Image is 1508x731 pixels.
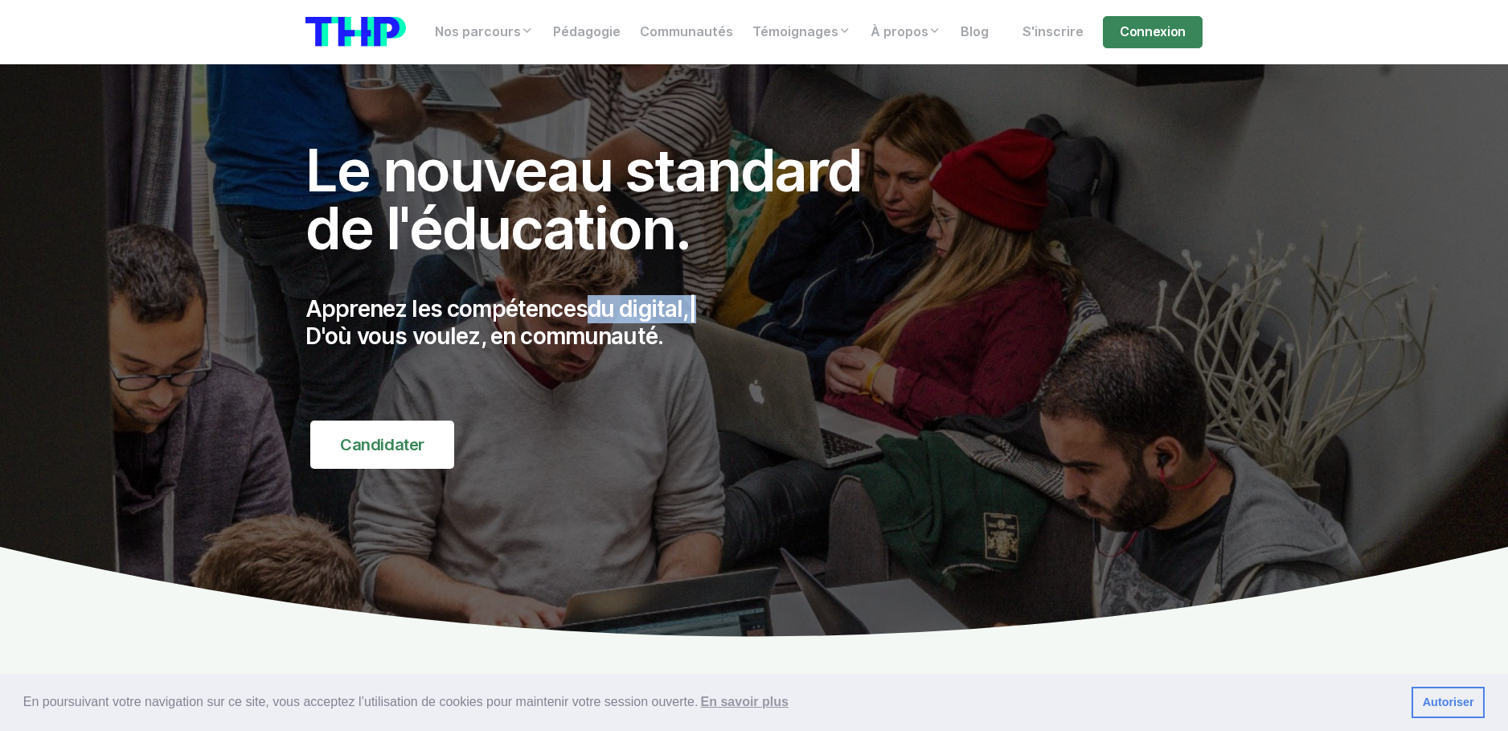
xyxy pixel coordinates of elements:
a: S'inscrire [1013,16,1093,48]
span: En poursuivant votre navigation sur ce site, vous acceptez l’utilisation de cookies pour mainteni... [23,690,1399,714]
p: Apprenez les compétences D'où vous voulez, en communauté. [305,296,897,350]
a: Connexion [1103,16,1203,48]
a: Témoignages [743,16,861,48]
h1: Le nouveau standard de l'éducation. [305,142,897,257]
a: learn more about cookies [698,690,791,714]
img: logo [305,17,406,47]
a: Nos parcours [425,16,543,48]
a: Pédagogie [543,16,630,48]
span: du digital, [588,295,689,322]
span: | [689,295,696,322]
a: Communautés [630,16,743,48]
a: Blog [951,16,998,48]
a: Candidater [310,421,454,469]
a: À propos [861,16,951,48]
a: dismiss cookie message [1412,687,1485,719]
